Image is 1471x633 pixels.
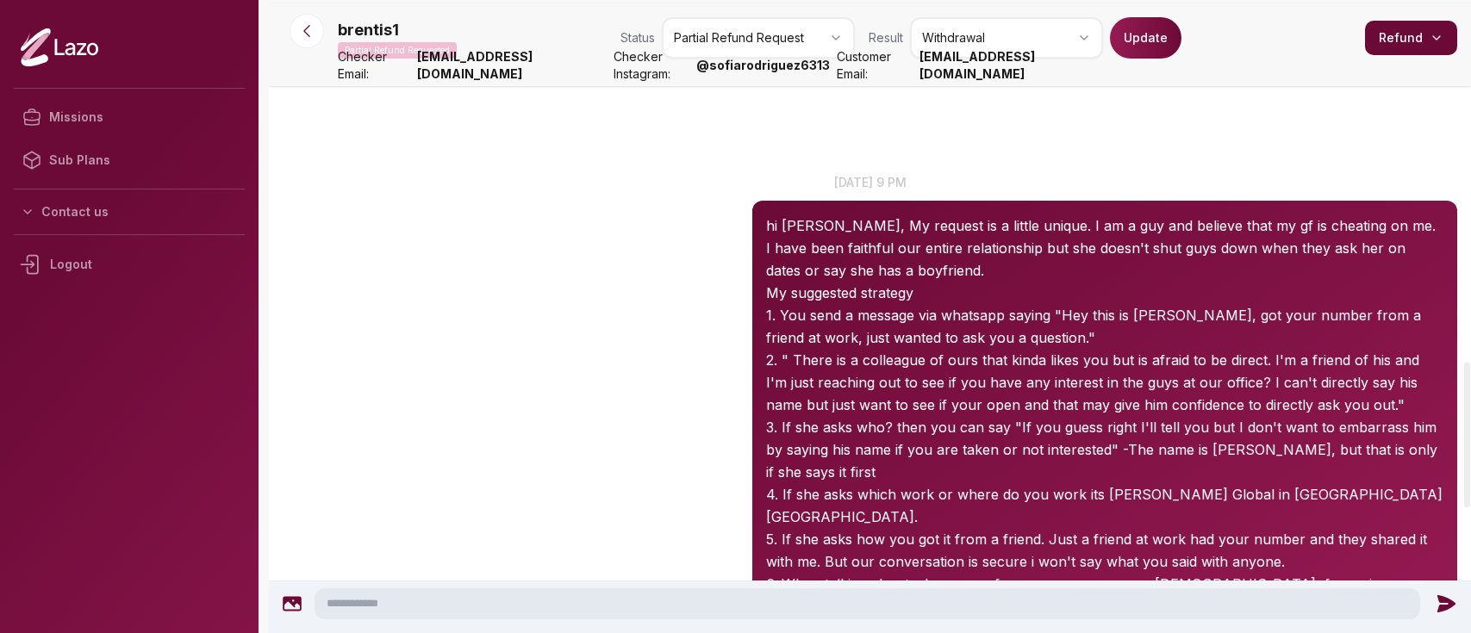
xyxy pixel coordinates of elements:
[766,304,1443,349] p: 1. You send a message via whatsapp saying "Hey this is [PERSON_NAME], got your number from a frie...
[766,528,1443,573] p: 5. If she asks how you got it from a friend. Just a friend at work had your number and they share...
[14,196,245,227] button: Contact us
[269,173,1471,191] p: [DATE] 9 pm
[338,42,457,59] p: Partial Refund Requested
[766,282,1443,304] p: My suggested strategy
[620,29,655,47] span: Status
[869,29,903,47] span: Result
[14,139,245,182] a: Sub Plans
[766,416,1443,483] p: 3. If she asks who? then you can say "If you guess right I'll tell you but I don't want to embarr...
[614,48,689,83] span: Checker Instagram:
[919,48,1110,83] strong: [EMAIL_ADDRESS][DOMAIN_NAME]
[1365,21,1457,55] button: Refund
[338,18,399,42] p: brentis1
[14,96,245,139] a: Missions
[696,57,830,74] strong: @ sofiarodriguez6313
[338,48,410,83] span: Checker Email:
[766,214,1443,282] p: hi [PERSON_NAME], My request is a little unique. I am a guy and believe that my gf is cheating on...
[417,48,608,83] strong: [EMAIL_ADDRESS][DOMAIN_NAME]
[766,349,1443,416] p: 2. " There is a colleague of ours that kinda likes you but is afraid to be direct. I'm a friend o...
[837,48,913,83] span: Customer Email:
[14,242,245,287] div: Logout
[766,483,1443,528] p: 4. If she asks which work or where do you work its [PERSON_NAME] Global in [GEOGRAPHIC_DATA] [GEO...
[1110,17,1181,59] button: Update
